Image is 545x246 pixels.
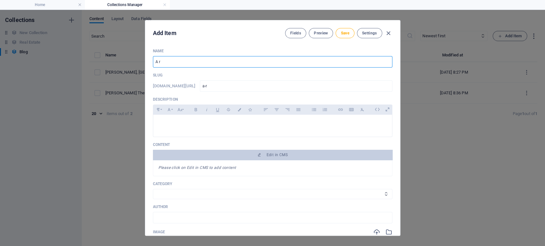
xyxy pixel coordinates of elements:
[213,105,223,114] button: Underline (Ctrl+U)
[261,105,271,114] button: Align Left
[191,105,201,114] button: Bold (Ctrl+B)
[234,105,245,114] button: Colors
[164,105,174,114] button: Font Family
[153,48,392,54] p: Name
[153,204,392,209] p: Author
[175,105,185,114] button: Font Size
[357,105,367,114] button: Clear Formatting
[290,31,301,36] span: Fields
[223,105,234,114] button: Strikethrough
[153,105,163,114] button: Paragraph Format
[153,29,177,37] h2: Add Item
[357,28,382,38] button: Settings
[153,97,392,102] p: Description
[346,105,357,114] button: Insert Table
[153,229,165,235] p: Image
[336,105,346,114] button: Insert Link
[267,152,288,157] span: Edit in CMS
[385,228,392,235] i: Select from file manager or stock photos
[309,28,333,38] button: Preview
[153,150,392,160] button: Edit in CMS
[285,28,306,38] button: Fields
[202,105,212,114] button: Italic (Ctrl+I)
[341,31,349,36] span: Save
[320,105,330,114] button: Ordered List
[362,31,377,36] span: Settings
[85,1,170,8] h4: Collections Manager
[153,73,392,78] p: Slug
[153,82,196,90] h6: [DOMAIN_NAME][URL]
[245,105,255,114] button: Icons
[272,105,282,114] button: Align Center
[309,105,319,114] button: Unordered List
[158,165,236,170] em: Please click on Edit in CMS to add content
[153,181,392,186] p: Category
[283,105,293,114] button: Align Right
[153,142,392,147] p: Content
[336,28,354,38] button: Save
[372,105,382,114] i: Edit HTML
[314,31,328,36] span: Preview
[293,105,304,114] button: Align Justify
[382,105,392,114] i: Open as overlay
